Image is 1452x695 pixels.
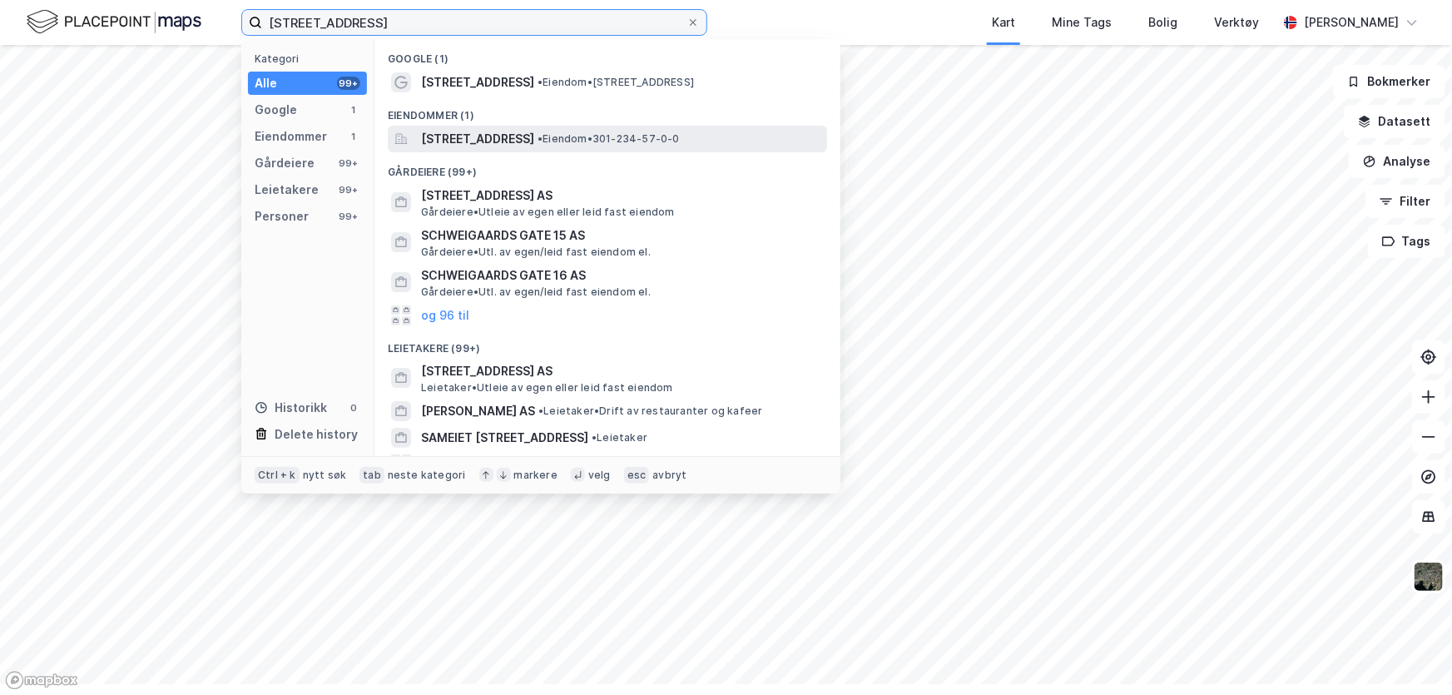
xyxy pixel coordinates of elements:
span: SCHWEIGAARDS GATE 16 AS [421,266,820,285]
span: Leietaker [592,431,647,444]
div: Kart [992,12,1015,32]
span: [PERSON_NAME] AS [421,401,535,421]
div: [PERSON_NAME] [1304,12,1399,32]
iframe: Chat Widget [1369,615,1452,695]
span: Gårdeiere • Utleie av egen eller leid fast eiendom [421,206,675,219]
div: neste kategori [388,469,466,482]
span: Eiendom • 301-234-57-0-0 [538,132,680,146]
div: 0 [347,401,360,415]
div: 99+ [337,156,360,170]
div: Kontrollprogram for chat [1369,615,1452,695]
div: 99+ [337,183,360,196]
div: avbryt [652,469,686,482]
span: [STREET_ADDRESS] AS [421,361,820,381]
span: • [538,132,543,145]
img: logo.f888ab2527a4732fd821a326f86c7f29.svg [27,7,201,37]
button: og 96 til [421,305,469,325]
span: Leietaker • Drift av restauranter og kafeer [538,405,762,418]
div: 1 [347,130,360,143]
div: 1 [347,103,360,117]
span: [STREET_ADDRESS] [421,72,534,92]
span: Leietaker • Utleie av egen eller leid fast eiendom [421,381,673,395]
div: Ctrl + k [255,467,300,484]
span: Eiendom • [STREET_ADDRESS] [538,76,694,89]
div: Historikk [255,398,327,418]
div: Alle [255,73,277,93]
span: Gårdeiere • Utl. av egen/leid fast eiendom el. [421,285,651,299]
span: Gårdeiere • Utl. av egen/leid fast eiendom el. [421,246,651,259]
div: Leietakere (99+) [374,329,840,359]
span: • [538,76,543,88]
div: tab [359,467,384,484]
div: Mine Tags [1052,12,1112,32]
span: SCHWEIGAARDS GATE 15 AS [421,226,820,246]
div: Kategori [255,52,367,65]
span: [STREET_ADDRESS] AS [421,186,820,206]
div: 99+ [337,77,360,90]
input: Søk på adresse, matrikkel, gårdeiere, leietakere eller personer [262,10,686,35]
span: SAMEIET [STREET_ADDRESS] [421,428,588,448]
div: Google [255,100,297,120]
div: 99+ [337,210,360,223]
div: Personer [255,206,309,226]
div: Verktøy [1214,12,1259,32]
button: og 96 til [421,454,469,474]
div: Leietakere [255,180,319,200]
div: velg [588,469,611,482]
div: Eiendommer (1) [374,96,840,126]
span: [STREET_ADDRESS] [421,129,534,149]
div: Eiendommer [255,127,327,146]
div: Gårdeiere [255,153,315,173]
span: • [538,405,543,417]
div: markere [514,469,558,482]
div: Bolig [1148,12,1177,32]
div: Google (1) [374,39,840,69]
div: Delete history [275,424,358,444]
span: • [592,431,597,444]
div: Gårdeiere (99+) [374,152,840,182]
div: nytt søk [303,469,347,482]
div: esc [624,467,650,484]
